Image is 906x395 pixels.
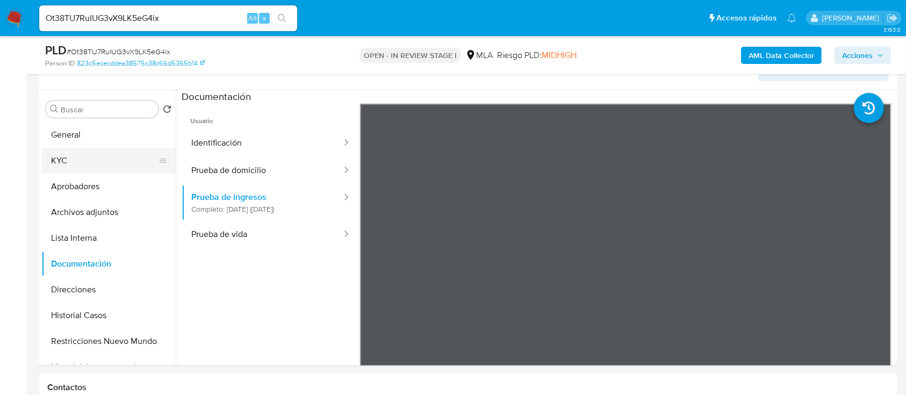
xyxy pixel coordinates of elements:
[41,148,167,174] button: KYC
[271,11,293,26] button: search-icon
[41,199,176,225] button: Archivos adjuntos
[542,49,577,61] span: MIDHIGH
[741,47,822,64] button: AML Data Collector
[45,41,67,59] b: PLD
[749,47,814,64] b: AML Data Collector
[41,174,176,199] button: Aprobadores
[41,354,176,380] button: Historial de conversaciones
[359,48,461,63] p: OPEN - IN REVIEW STAGE I
[41,225,176,251] button: Lista Interna
[45,59,75,68] b: Person ID
[41,122,176,148] button: General
[842,47,873,64] span: Acciones
[77,59,205,68] a: 823c5ececddea38575c38c66d5365b14
[822,13,883,23] p: florencia.merelli@mercadolibre.com
[61,105,154,114] input: Buscar
[497,49,577,61] span: Riesgo PLD:
[41,277,176,303] button: Direcciones
[47,382,889,393] h1: Contactos
[887,12,898,24] a: Salir
[248,13,257,23] span: Alt
[163,105,171,117] button: Volver al orden por defecto
[716,12,776,24] span: Accesos rápidos
[883,25,901,34] span: 3.163.0
[41,328,176,354] button: Restricciones Nuevo Mundo
[67,46,170,57] span: # Ot38TU7RuIUG3vX9LK5eG4ix
[50,105,59,113] button: Buscar
[787,13,796,23] a: Notificaciones
[41,303,176,328] button: Historial Casos
[39,11,297,25] input: Buscar usuario o caso...
[465,49,493,61] div: MLA
[41,251,176,277] button: Documentación
[263,13,266,23] span: s
[835,47,891,64] button: Acciones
